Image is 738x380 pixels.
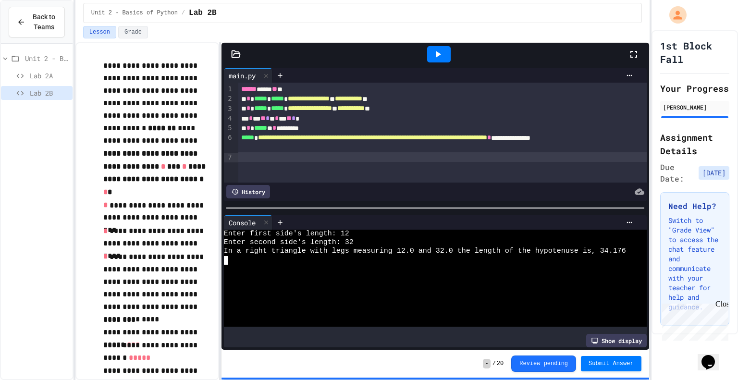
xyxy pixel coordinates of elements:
[660,161,695,184] span: Due Date:
[581,356,641,371] button: Submit Answer
[659,4,689,26] div: My Account
[589,360,634,368] span: Submit Answer
[9,7,65,37] button: Back to Teams
[224,133,234,153] div: 6
[224,215,272,230] div: Console
[182,9,185,17] span: /
[224,68,272,83] div: main.py
[226,185,270,198] div: History
[483,359,490,368] span: -
[83,26,116,38] button: Lesson
[511,355,576,372] button: Review pending
[31,12,57,32] span: Back to Teams
[189,7,217,19] span: Lab 2B
[224,247,626,256] span: In a right triangle with legs measuring 12.0 and 32.0 the length of the hypotenuse is, 34.176
[224,104,234,114] div: 3
[224,218,260,228] div: Console
[658,300,728,341] iframe: chat widget
[224,238,354,247] span: Enter second side's length: 32
[668,216,721,312] p: Switch to "Grade View" to access the chat feature and communicate with your teacher for help and ...
[660,82,729,95] h2: Your Progress
[91,9,178,17] span: Unit 2 - Basics of Python
[668,200,721,212] h3: Need Help?
[224,71,260,81] div: main.py
[224,153,234,162] div: 7
[224,85,234,94] div: 1
[660,39,729,66] h1: 1st Block Fall
[586,334,647,347] div: Show display
[224,123,234,133] div: 5
[118,26,148,38] button: Grade
[497,360,504,368] span: 20
[663,103,726,111] div: [PERSON_NAME]
[698,342,728,370] iframe: chat widget
[660,131,729,158] h2: Assignment Details
[492,360,496,368] span: /
[30,71,69,81] span: Lab 2A
[4,4,66,61] div: Chat with us now!Close
[25,53,69,63] span: Unit 2 - Basics of Python
[699,166,729,180] span: [DATE]
[224,230,349,238] span: Enter first side's length: 12
[224,94,234,104] div: 2
[30,88,69,98] span: Lab 2B
[224,114,234,123] div: 4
